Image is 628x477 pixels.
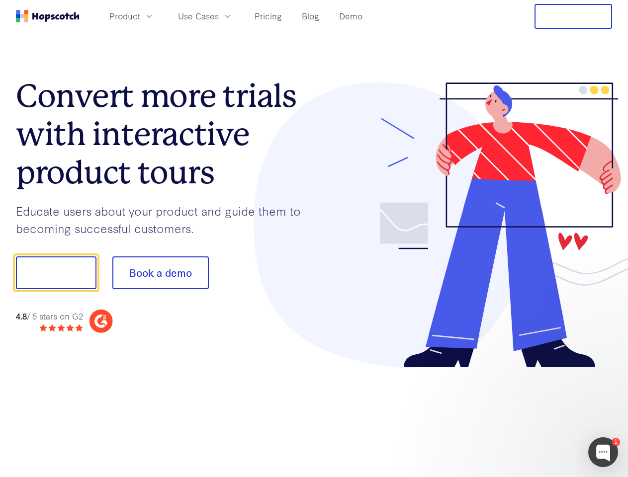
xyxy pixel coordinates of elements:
a: Pricing [251,8,286,24]
button: Show me! [16,256,96,289]
span: Product [109,10,140,22]
a: Home [16,10,80,22]
h1: Convert more trials with interactive product tours [16,77,314,191]
div: / 5 stars on G2 [16,310,83,322]
a: Blog [298,8,323,24]
button: Book a demo [112,256,209,289]
div: 1 [612,438,620,446]
p: Educate users about your product and guide them to becoming successful customers. [16,202,314,237]
a: Demo [335,8,366,24]
button: Use Cases [172,8,239,24]
button: Product [103,8,160,24]
span: Use Cases [178,10,219,22]
button: Free Trial [535,4,612,29]
strong: 4.8 [16,310,27,321]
